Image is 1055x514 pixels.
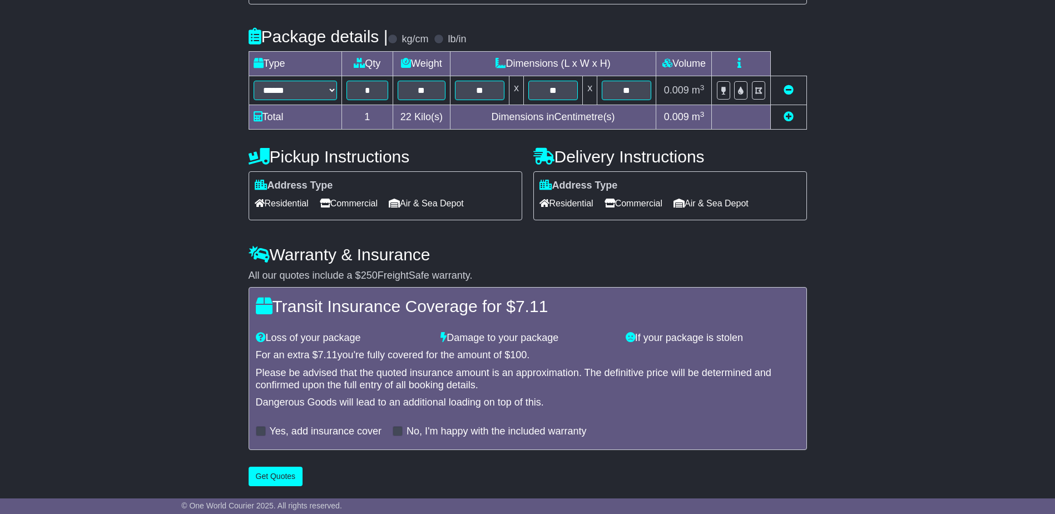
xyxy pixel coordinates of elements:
span: 0.009 [664,85,689,96]
div: For an extra $ you're fully covered for the amount of $ . [256,349,800,362]
div: If your package is stolen [620,332,805,344]
span: Residential [255,195,309,212]
div: Damage to your package [435,332,620,344]
h4: Delivery Instructions [533,147,807,166]
div: Dangerous Goods will lead to an additional loading on top of this. [256,397,800,409]
button: Get Quotes [249,467,303,486]
label: lb/in [448,33,466,46]
span: Commercial [320,195,378,212]
span: 0.009 [664,111,689,122]
label: Address Type [255,180,333,192]
sup: 3 [700,83,705,92]
a: Add new item [784,111,794,122]
h4: Package details | [249,27,388,46]
td: Weight [393,52,450,76]
td: Kilo(s) [393,105,450,130]
h4: Warranty & Insurance [249,245,807,264]
span: 7.11 [318,349,338,360]
span: Commercial [605,195,662,212]
span: Air & Sea Depot [673,195,749,212]
label: Yes, add insurance cover [270,426,382,438]
td: Dimensions (L x W x H) [450,52,656,76]
div: Loss of your package [250,332,435,344]
td: x [583,76,597,105]
label: Address Type [539,180,618,192]
label: kg/cm [402,33,428,46]
div: Please be advised that the quoted insurance amount is an approximation. The definitive price will... [256,367,800,391]
td: Type [249,52,341,76]
div: All our quotes include a $ FreightSafe warranty. [249,270,807,282]
span: Air & Sea Depot [389,195,464,212]
span: 22 [400,111,412,122]
span: m [692,111,705,122]
td: Dimensions in Centimetre(s) [450,105,656,130]
td: Total [249,105,341,130]
a: Remove this item [784,85,794,96]
span: 7.11 [516,297,548,315]
h4: Pickup Instructions [249,147,522,166]
h4: Transit Insurance Coverage for $ [256,297,800,315]
span: m [692,85,705,96]
span: 250 [361,270,378,281]
label: No, I'm happy with the included warranty [407,426,587,438]
span: Residential [539,195,593,212]
td: 1 [341,105,393,130]
td: Volume [656,52,712,76]
span: 100 [510,349,527,360]
td: x [509,76,523,105]
td: Qty [341,52,393,76]
sup: 3 [700,110,705,118]
span: © One World Courier 2025. All rights reserved. [181,501,342,510]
